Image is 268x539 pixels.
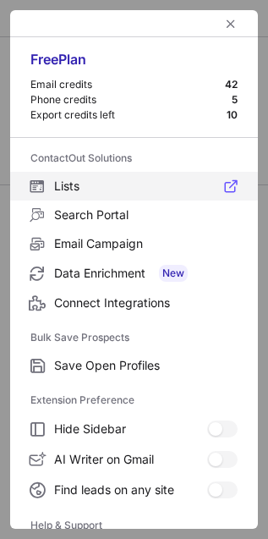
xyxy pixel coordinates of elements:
span: Connect Integrations [54,295,238,311]
div: Phone credits [30,93,232,107]
div: 10 [227,108,238,122]
div: 42 [225,78,238,91]
span: Save Open Profiles [54,358,238,373]
label: Find leads on any site [10,475,258,505]
label: Search Portal [10,201,258,229]
label: Save Open Profiles [10,351,258,380]
button: right-button [27,15,44,32]
span: Email Campaign [54,236,238,251]
div: Export credits left [30,108,227,122]
label: Extension Preference [30,387,238,414]
label: Email Campaign [10,229,258,258]
label: Data Enrichment New [10,258,258,289]
span: Lists [54,179,238,194]
label: Bulk Save Prospects [30,324,238,351]
span: Data Enrichment [54,265,238,282]
label: AI Writer on Gmail [10,444,258,475]
label: ContactOut Solutions [30,145,238,172]
label: Lists [10,172,258,201]
div: 5 [232,93,238,107]
label: Help & Support [30,512,238,539]
span: Find leads on any site [54,482,207,498]
span: Hide Sidebar [54,421,207,437]
span: Search Portal [54,207,238,223]
label: Connect Integrations [10,289,258,317]
label: Hide Sidebar [10,414,258,444]
span: New [159,265,188,282]
span: AI Writer on Gmail [54,452,207,467]
div: Email credits [30,78,225,91]
div: Free Plan [30,51,238,78]
button: left-button [221,14,241,34]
